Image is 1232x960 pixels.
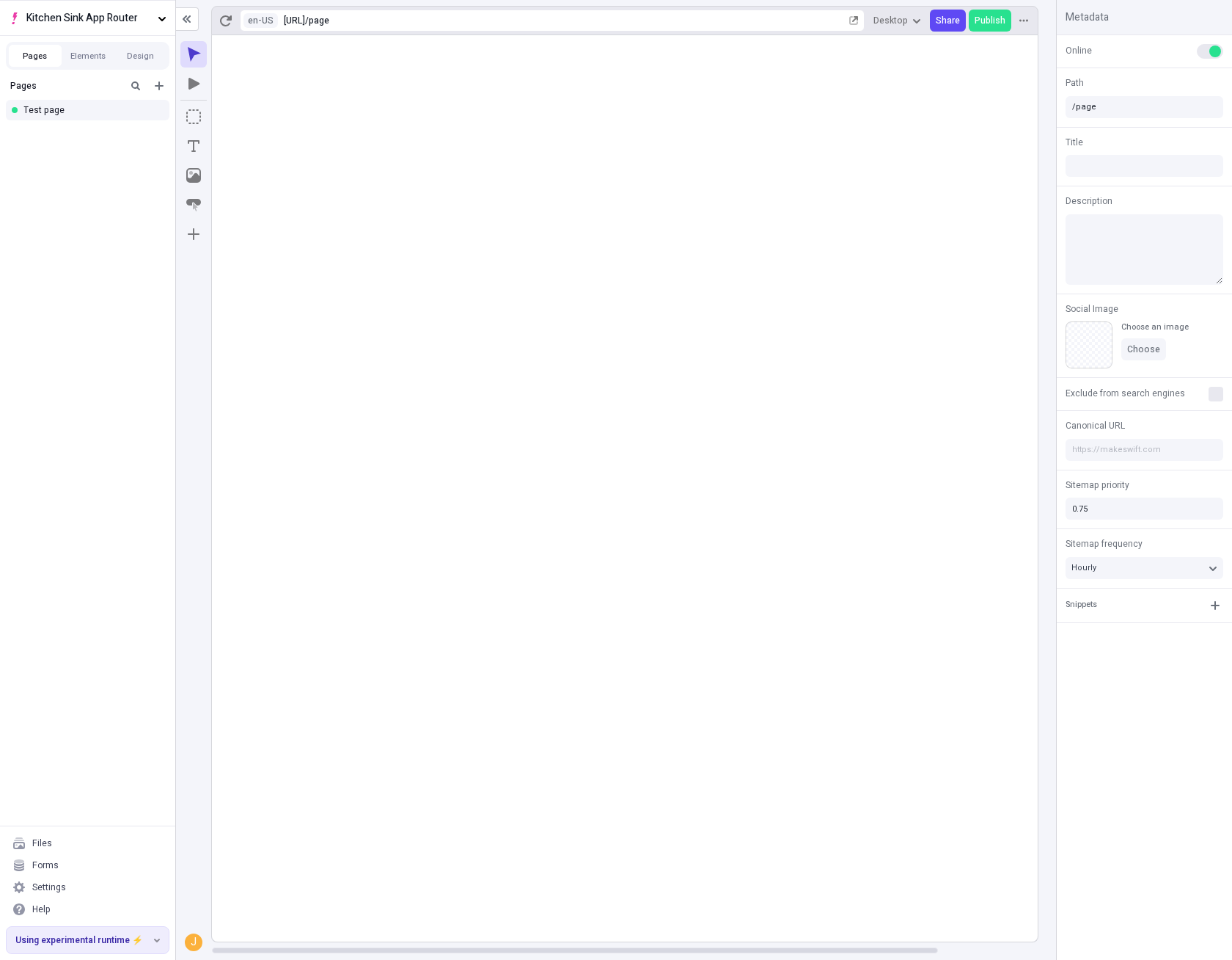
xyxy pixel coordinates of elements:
[248,14,274,27] span: en-US
[32,859,59,871] div: Forms
[1121,321,1189,332] div: Choose an image
[1066,557,1223,579] button: Hourly
[62,45,114,67] button: Elements
[1066,439,1223,461] input: https://makeswift.com
[1066,194,1112,208] span: Description
[1066,302,1118,316] span: Social Image
[1066,599,1097,611] div: Snippets
[936,15,960,26] span: Share
[969,10,1011,32] button: Publish
[15,934,151,946] span: Using experimental runtime ⚡️
[309,15,846,26] div: page
[23,104,158,116] div: Test page
[32,903,51,915] div: Help
[243,13,278,28] button: Open locale picker
[1071,561,1096,574] span: Hourly
[305,15,309,26] div: /
[284,15,305,26] div: [URL]
[9,45,62,67] button: Pages
[975,15,1005,26] span: Publish
[180,162,207,189] button: Image
[1127,343,1160,355] span: Choose
[1066,44,1092,57] span: Online
[1121,338,1166,360] button: Choose
[1066,419,1125,432] span: Canonical URL
[930,10,966,32] button: Share
[1066,76,1084,90] span: Path
[180,103,207,130] button: Box
[186,935,201,950] div: J
[1066,387,1185,400] span: Exclude from search engines
[873,15,908,26] span: Desktop
[26,10,152,26] span: Kitchen Sink App Router
[114,45,167,67] button: Design
[150,77,168,95] button: Add new
[868,10,927,32] button: Desktop
[1066,136,1083,149] span: Title
[32,837,52,849] div: Files
[7,927,169,953] button: Using experimental runtime ⚡️
[10,80,121,92] div: Pages
[1066,537,1143,550] span: Sitemap frequency
[180,192,207,218] button: Button
[32,881,66,893] div: Settings
[180,133,207,159] button: Text
[1066,479,1129,492] span: Sitemap priority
